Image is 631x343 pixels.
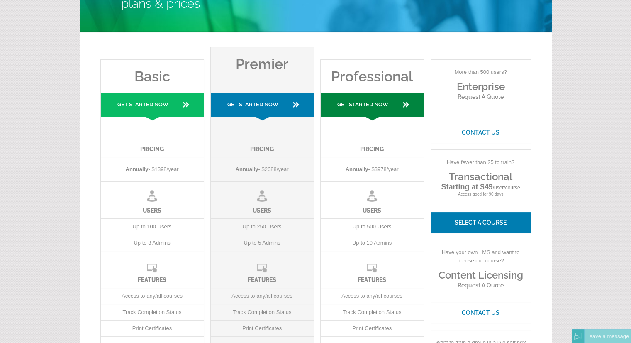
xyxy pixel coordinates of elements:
[431,212,531,233] a: Select A Course
[101,93,204,120] a: Get Started Now
[431,240,531,269] p: Have your own LMS and want to license our course?
[101,251,204,288] li: Features
[101,288,204,304] li: Access to any/all courses
[431,302,531,323] a: Contact Us
[126,166,149,172] strong: Annually
[211,93,314,120] a: Get Started Now
[574,333,582,340] img: Offline
[211,120,314,157] li: Pricing
[101,219,204,235] li: Up to 100 Users
[101,304,204,321] li: Track Completion Status
[493,185,520,191] span: /user/course
[321,60,424,85] h3: Professional
[101,157,204,182] li: - $1398/year
[321,182,424,219] li: Users
[431,122,531,143] a: Contact Us
[431,60,531,81] p: More than 500 users?
[101,182,204,219] li: Users
[211,304,314,321] li: Track Completion Status
[431,149,531,233] div: Access good for 90 days
[211,321,314,337] li: Print Certificates
[211,182,314,219] li: Users
[321,235,424,251] li: Up to 10 Admins
[101,235,204,251] li: Up to 3 Admins
[431,269,531,281] h3: Content Licensing
[321,219,424,235] li: Up to 500 Users
[101,60,204,85] h3: Basic
[431,171,531,183] h3: Transactional
[211,219,314,235] li: Up to 250 Users
[211,251,314,288] li: Features
[431,150,531,171] p: Have fewer than 25 to train?
[321,304,424,321] li: Track Completion Status
[211,157,314,182] li: - $2688/year
[236,166,258,172] strong: Annually
[101,321,204,337] li: Print Certificates
[431,81,531,93] h3: Enterprise
[321,93,424,120] a: Get Started Now
[321,288,424,304] li: Access to any/all courses
[431,281,531,289] p: Request a Quote
[321,321,424,337] li: Print Certificates
[431,183,531,192] p: Starting at $49
[346,166,368,172] strong: Annually
[101,120,204,157] li: Pricing
[321,157,424,182] li: - $3978/year
[211,288,314,304] li: Access to any/all courses
[211,235,314,251] li: Up to 5 Admins
[321,120,424,157] li: Pricing
[211,47,314,72] h3: Premier
[584,329,631,343] div: Leave a message
[431,93,531,101] p: Request a Quote
[321,251,424,288] li: Features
